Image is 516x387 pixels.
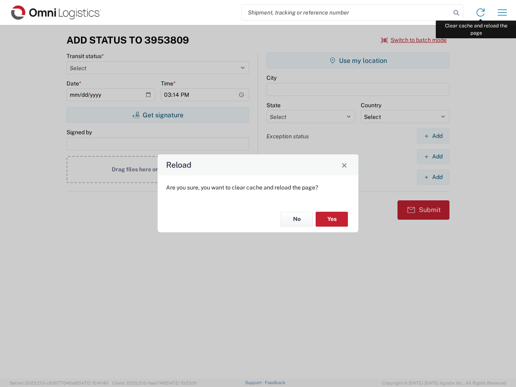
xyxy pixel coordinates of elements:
button: No [281,212,313,227]
button: Close [339,159,350,171]
p: Are you sure, you want to clear cache and reload the page? [166,184,350,191]
input: Shipment, tracking or reference number [242,5,451,20]
h4: Reload [166,159,191,171]
button: Yes [316,212,348,227]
